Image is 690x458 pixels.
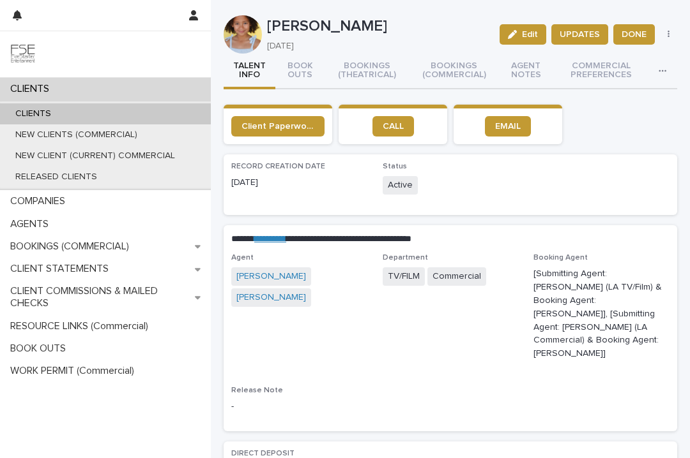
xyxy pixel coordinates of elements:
[241,122,314,131] span: Client Paperwork Link
[5,320,158,332] p: RESOURCE LINKS (Commercial)
[275,54,325,89] button: BOOK OUTS
[231,387,283,394] span: Release Note
[5,285,195,309] p: CLIENT COMMISSIONS & MAILED CHECKS
[231,400,367,413] p: -
[5,240,139,253] p: BOOKINGS (COMMERCIAL)
[231,254,254,262] span: Agent
[231,450,295,457] span: DIRECT DEPOSIT
[498,54,554,89] button: AGENT NOTES
[485,116,531,137] a: EMAIL
[5,108,61,119] p: CLIENTS
[495,122,521,131] span: EMAIL
[325,54,410,89] button: BOOKINGS (THEATRICAL)
[5,343,76,355] p: BOOK OUTS
[410,54,498,89] button: BOOKINGS (COMMERCIAL)
[224,54,275,89] button: TALENT INFO
[372,116,414,137] a: CALL
[554,54,648,89] button: COMMERCIAL PREFERENCES
[267,17,489,36] p: [PERSON_NAME]
[236,291,306,304] a: [PERSON_NAME]
[383,176,418,195] span: Active
[231,163,325,170] span: RECORD CREATION DATE
[5,365,144,377] p: WORK PERMIT (Commercial)
[5,151,185,161] p: NEW CLIENT (CURRENT) COMMERCIAL
[622,28,647,41] span: DONE
[533,267,670,360] p: [Submitting Agent: [PERSON_NAME] (LA TV/Film) & Booking Agent: [PERSON_NAME]], [Submitting Agent:...
[267,41,484,52] p: [DATE]
[551,24,608,45] button: UPDATES
[231,116,325,137] a: Client Paperwork Link
[5,129,148,140] p: NEW CLIENTS (COMMERCIAL)
[613,24,655,45] button: DONE
[236,270,306,283] a: [PERSON_NAME]
[231,176,367,189] p: [DATE]
[383,122,404,131] span: CALL
[5,218,59,230] p: AGENTS
[383,163,407,170] span: Status
[5,195,75,207] p: COMPANIES
[383,267,425,286] span: TV/FILM
[533,254,588,262] span: Booking Agent
[383,254,428,262] span: Department
[560,28,600,41] span: UPDATES
[5,172,107,182] p: RELEASED CLIENTS
[5,263,119,275] p: CLIENT STATEMENTS
[10,41,36,67] img: 9JgRvJ3ETPGCJDhvPVA5
[500,24,546,45] button: Edit
[522,30,538,39] span: Edit
[427,267,486,286] span: Commercial
[5,83,59,95] p: CLIENTS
